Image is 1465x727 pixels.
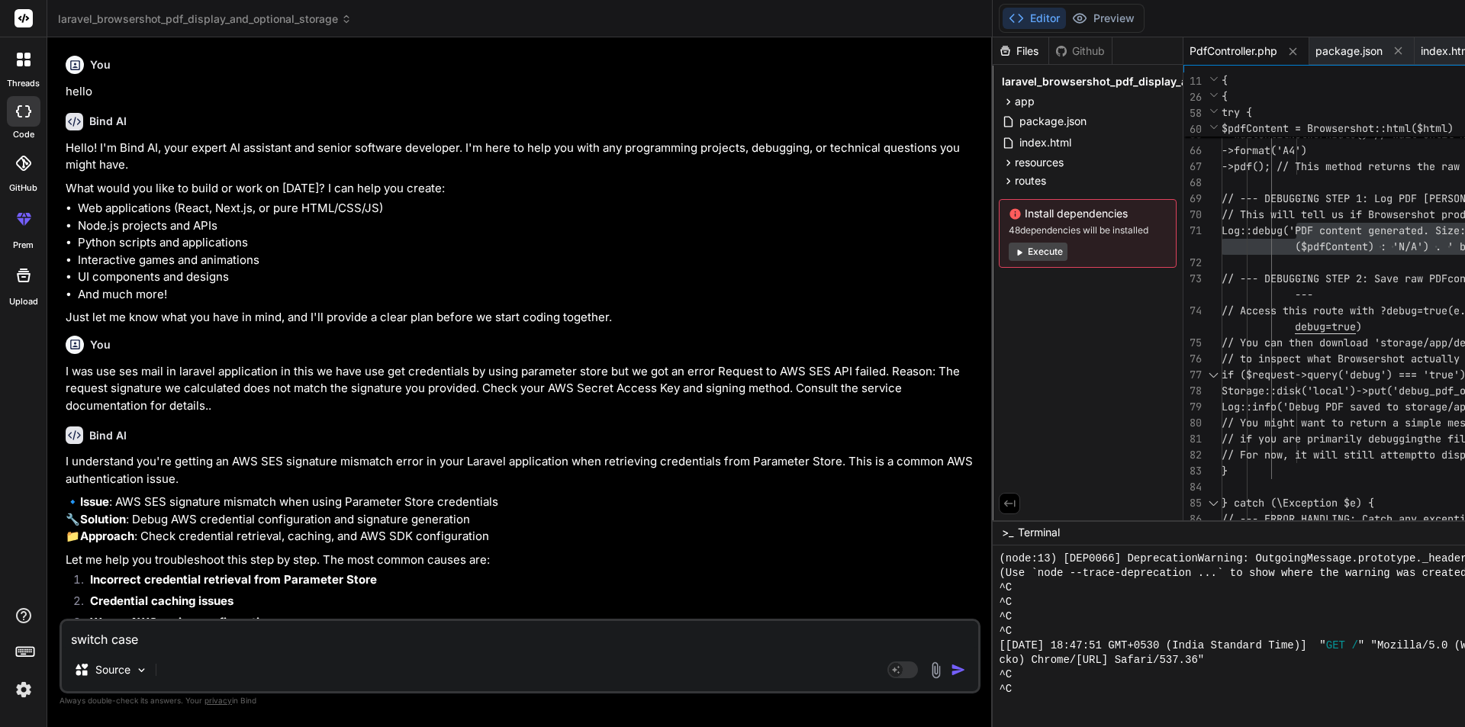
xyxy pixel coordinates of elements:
span: 60 [1183,121,1202,137]
h6: Bind AI [89,428,127,443]
span: // --- DEBUGGING STEP 2: Save raw PDF [1222,272,1447,285]
span: // --- ERROR HANDLING: Catch any excep [1222,512,1454,526]
span: >_ [1002,525,1013,540]
span: // This will tell us if Browsershot pr [1222,207,1454,221]
span: [[DATE] 18:47:51 GMT+0530 (India Standard Time)] " [999,639,1325,653]
div: 71 [1183,223,1202,239]
textarea: switch case [62,621,978,648]
span: // You can then download 'storage/app/ [1222,336,1454,349]
p: Just let me know what you have in mind, and I'll provide a clear plan before we start coding toge... [66,309,977,327]
div: Click to collapse the range. [1203,367,1223,383]
div: 83 [1183,463,1202,479]
span: ^C [999,595,1012,610]
div: 69 [1183,191,1202,207]
span: Install dependencies [1009,206,1167,221]
img: icon [951,662,966,677]
span: } catch (\Exception $e) { [1222,496,1374,510]
div: 79 [1183,399,1202,415]
span: / [1351,639,1357,653]
h6: You [90,337,111,352]
span: ) [1356,320,1362,333]
div: 68 [1183,175,1202,191]
div: 72 [1183,255,1202,271]
div: Click to collapse the range. [1203,495,1223,511]
span: if ($request->query('debug') === 'true [1222,368,1454,381]
span: laravel_browsershot_pdf_display_and_optional_storage [1002,74,1296,89]
button: Execute [1009,243,1067,261]
label: threads [7,77,40,90]
label: GitHub [9,182,37,195]
span: PdfController.php [1190,43,1277,59]
button: Editor [1003,8,1066,29]
span: 11 [1183,73,1202,89]
span: app [1015,94,1035,109]
span: { [1222,73,1228,87]
span: 26 [1183,89,1202,105]
strong: Solution [80,512,126,526]
span: routes [1015,173,1046,188]
span: privacy [204,696,232,705]
div: 78 [1183,383,1202,399]
li: UI components and designs [78,269,977,286]
span: // For now, it will still attempt [1222,448,1423,462]
div: 86 [1183,511,1202,527]
li: Web applications (React, Next.js, or pure HTML/CSS/JS) [78,200,977,217]
li: Interactive games and animations [78,252,977,269]
span: ->format('A4') [1222,143,1307,157]
span: // to inspect what Browsershot actuall [1222,352,1454,365]
h6: Bind AI [89,114,127,129]
span: 58 [1183,105,1202,121]
li: And much more! [78,286,977,304]
div: 77 [1183,367,1202,383]
span: // if you are primarily debugging [1222,432,1423,446]
label: Upload [9,295,38,308]
p: Always double-check its answers. Your in Bind [60,693,980,708]
span: package.json [1315,43,1383,59]
span: Storage::disk('local')->put('debug [1222,384,1429,397]
span: debug=true [1295,320,1356,333]
span: --- [1295,288,1313,301]
p: hello [66,83,977,101]
div: 85 [1183,495,1202,511]
span: ->pdf(); // This method returns th [1222,159,1429,173]
div: Files [993,43,1048,59]
div: 76 [1183,351,1202,367]
span: } [1222,464,1228,478]
span: ^C [999,682,1012,696]
div: 74 [1183,303,1202,319]
strong: Issue [80,494,109,509]
strong: Wrong AWS region configuration [90,615,273,629]
span: { [1222,89,1228,103]
span: ^C [999,624,1012,639]
div: 70 [1183,207,1202,223]
div: 82 [1183,447,1202,463]
span: ^C [999,610,1012,624]
li: Python scripts and applications [78,234,977,252]
div: 73 [1183,271,1202,287]
span: GET [1326,639,1345,653]
div: Github [1049,43,1112,59]
label: code [13,128,34,141]
p: I was use ses mail in laravel application in this we have use get credentials by using parameter ... [66,363,977,415]
h6: You [90,57,111,72]
img: Pick Models [135,664,148,677]
div: 67 [1183,159,1202,175]
span: // You might want to return a simp [1222,416,1429,429]
span: Terminal [1018,525,1060,540]
div: 84 [1183,479,1202,495]
div: 75 [1183,335,1202,351]
span: cko) Chrome/[URL] Safari/537.36" [999,653,1204,667]
span: ^C [999,581,1012,595]
button: Preview [1066,8,1141,29]
div: 81 [1183,431,1202,447]
span: ^C [999,667,1012,682]
span: index.html [1018,133,1073,152]
div: 66 [1183,143,1202,159]
img: settings [11,677,37,703]
p: Let me help you troubleshoot this step by step. The most common causes are: [66,552,977,569]
p: Source [95,662,130,677]
p: What would you like to build or work on [DATE]? I can help you create: [66,180,977,198]
span: package.json [1018,112,1088,130]
label: prem [13,239,34,252]
strong: Approach [80,529,134,543]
